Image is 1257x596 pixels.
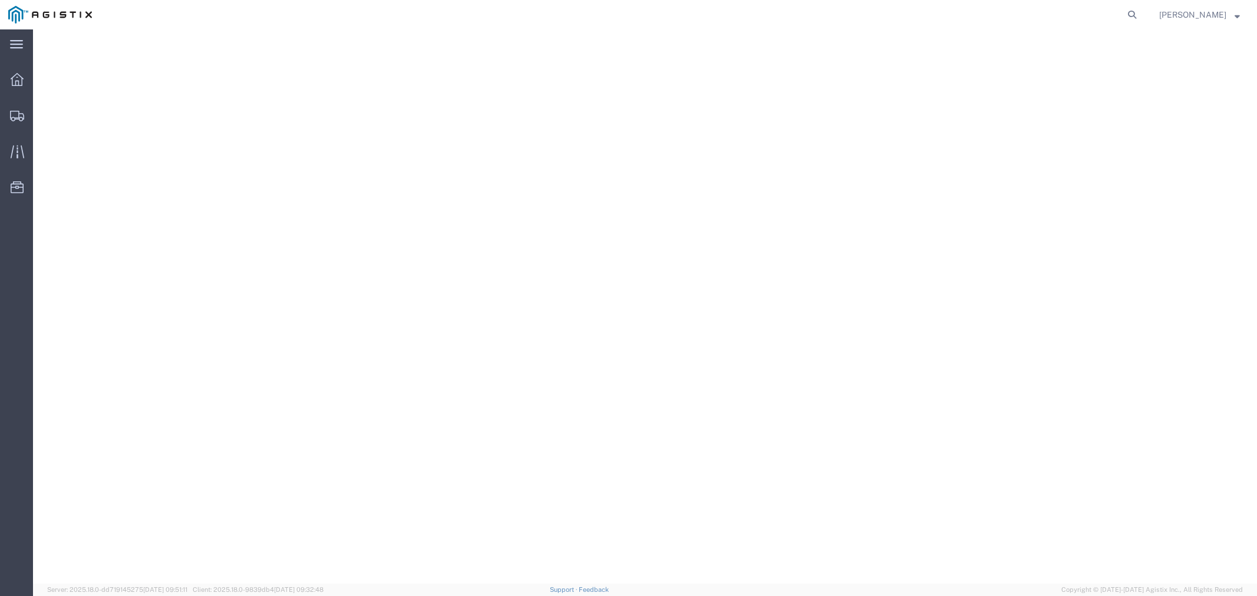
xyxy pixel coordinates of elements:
span: Andy Schwimmer [1159,8,1226,21]
span: Copyright © [DATE]-[DATE] Agistix Inc., All Rights Reserved [1061,585,1243,595]
iframe: FS Legacy Container [33,29,1257,584]
span: Server: 2025.18.0-dd719145275 [47,586,187,593]
span: [DATE] 09:32:48 [274,586,324,593]
span: [DATE] 09:51:11 [143,586,187,593]
button: [PERSON_NAME] [1159,8,1240,22]
span: Client: 2025.18.0-9839db4 [193,586,324,593]
img: logo [8,6,92,24]
a: Feedback [579,586,609,593]
a: Support [550,586,579,593]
